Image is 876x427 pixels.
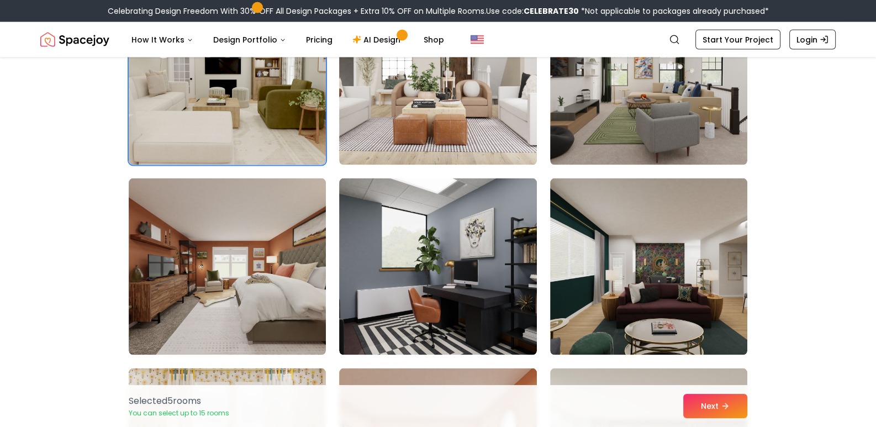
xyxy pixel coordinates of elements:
span: Use code: [486,6,579,17]
span: *Not applicable to packages already purchased* [579,6,769,17]
a: Login [789,30,836,50]
a: Start Your Project [695,30,780,50]
button: Next [683,394,747,418]
div: Celebrating Design Freedom With 30% OFF All Design Packages + Extra 10% OFF on Multiple Rooms. [108,6,769,17]
img: Room room-44 [339,178,536,355]
img: United States [471,33,484,46]
b: CELEBRATE30 [524,6,579,17]
button: Design Portfolio [204,29,295,51]
button: How It Works [123,29,202,51]
img: Room room-43 [129,178,326,355]
p: Selected 5 room s [129,394,229,408]
img: Room room-45 [550,178,747,355]
a: Shop [415,29,453,51]
a: Spacejoy [40,29,109,51]
nav: Main [123,29,453,51]
p: You can select up to 15 rooms [129,409,229,418]
a: AI Design [344,29,413,51]
nav: Global [40,22,836,57]
a: Pricing [297,29,341,51]
img: Spacejoy Logo [40,29,109,51]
